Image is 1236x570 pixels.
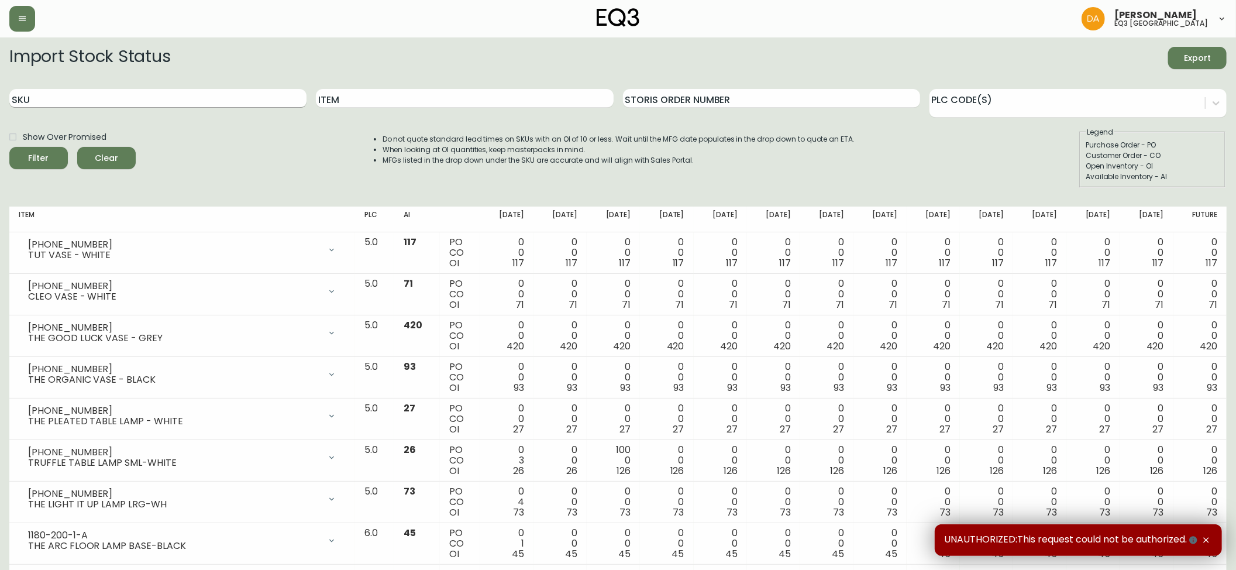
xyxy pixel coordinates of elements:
[703,486,738,518] div: 0 0
[673,256,684,270] span: 117
[28,250,320,260] div: TUT VASE - WHITE
[449,279,471,310] div: PO CO
[87,151,126,166] span: Clear
[1206,423,1217,436] span: 27
[756,445,791,476] div: 0 0
[404,360,416,373] span: 93
[676,298,684,311] span: 71
[990,464,1004,478] span: 126
[28,447,320,458] div: [PHONE_NUMBER]
[729,298,738,311] span: 71
[703,279,738,310] div: 0 0
[640,207,693,232] th: [DATE]
[756,486,791,518] div: 0 0
[28,458,320,468] div: TRUFFLE TABLE LAMP SML-WHITE
[614,339,631,353] span: 420
[355,274,394,315] td: 5.0
[19,320,346,346] div: [PHONE_NUMBER]THE GOOD LUCK VASE - GREY
[1183,445,1217,476] div: 0 0
[355,232,394,274] td: 5.0
[916,362,951,393] div: 0 0
[28,239,320,250] div: [PHONE_NUMBER]
[940,381,951,394] span: 93
[29,151,49,166] div: Filter
[1130,320,1164,352] div: 0 0
[1120,207,1173,232] th: [DATE]
[355,207,394,232] th: PLC
[1153,506,1164,519] span: 73
[1183,320,1217,352] div: 0 0
[727,423,738,436] span: 27
[992,256,1004,270] span: 117
[566,423,577,436] span: 27
[596,445,631,476] div: 100 0
[1046,256,1058,270] span: 117
[1178,51,1217,66] span: Export
[543,528,577,559] div: 0 0
[9,207,355,232] th: Item
[756,279,791,310] div: 0 0
[1207,381,1217,394] span: 93
[449,237,471,269] div: PO CO
[833,423,844,436] span: 27
[449,423,459,436] span: OI
[596,528,631,559] div: 0 0
[969,237,1004,269] div: 0 0
[1086,150,1219,161] div: Customer Order - CO
[939,506,951,519] span: 73
[560,339,577,353] span: 420
[1022,445,1057,476] div: 0 0
[933,339,951,353] span: 420
[449,464,459,478] span: OI
[1203,464,1217,478] span: 126
[1130,528,1164,559] div: 0 0
[703,445,738,476] div: 0 0
[703,362,738,393] div: 0 0
[19,279,346,304] div: [PHONE_NUMBER]CLEO VASE - WHITE
[724,464,738,478] span: 126
[1086,140,1219,150] div: Purchase Order - PO
[622,298,631,311] span: 71
[649,486,684,518] div: 0 0
[832,256,844,270] span: 117
[1099,256,1111,270] span: 117
[1046,506,1058,519] span: 73
[543,486,577,518] div: 0 0
[490,237,524,269] div: 0 0
[28,281,320,291] div: [PHONE_NUMBER]
[782,298,791,311] span: 71
[19,362,346,387] div: [PHONE_NUMBER]THE ORGANIC VASE - BLACK
[383,155,855,166] li: MFGs listed in the drop down under the SKU are accurate and will align with Sales Portal.
[703,320,738,352] div: 0 0
[1100,423,1111,436] span: 27
[19,445,346,471] div: [PHONE_NUMBER]TRUFFLE TABLE LAMP SML-WHITE
[9,147,68,169] button: Filter
[969,445,1004,476] div: 0 0
[649,445,684,476] div: 0 0
[490,403,524,435] div: 0 0
[355,482,394,523] td: 5.0
[780,423,791,436] span: 27
[649,279,684,310] div: 0 0
[993,381,1004,394] span: 93
[1183,486,1217,518] div: 0 0
[1076,279,1110,310] div: 0 0
[596,403,631,435] div: 0 0
[1130,486,1164,518] div: 0 0
[780,381,791,394] span: 93
[28,499,320,510] div: THE LIGHT IT UP LAMP LRG-WH
[727,506,738,519] span: 73
[404,277,413,290] span: 71
[1076,445,1110,476] div: 0 0
[490,362,524,393] div: 0 0
[649,528,684,559] div: 0 0
[756,237,791,269] div: 0 0
[969,486,1004,518] div: 0 0
[449,339,459,353] span: OI
[1046,423,1058,436] span: 27
[1082,7,1105,30] img: dd1a7e8db21a0ac8adbf82b84ca05374
[863,237,897,269] div: 0 0
[543,279,577,310] div: 0 0
[969,362,1004,393] div: 0 0
[939,256,951,270] span: 117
